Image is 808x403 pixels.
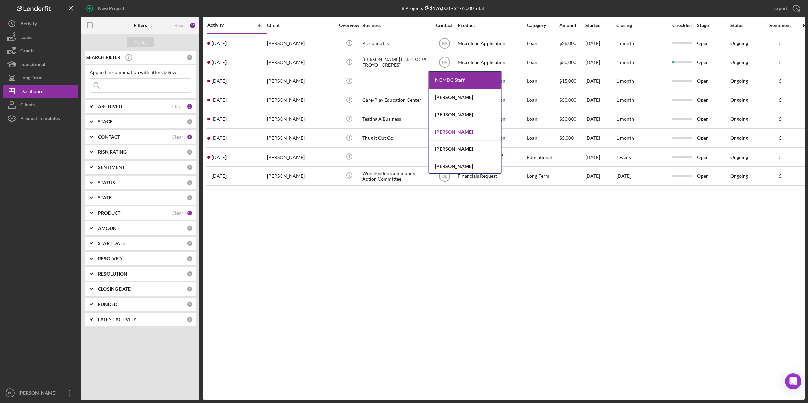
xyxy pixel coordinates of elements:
a: Product Templates [3,112,78,125]
b: FUNDED [98,302,117,307]
div: Open [697,148,730,166]
div: Open [697,91,730,109]
div: [PERSON_NAME] [429,158,501,175]
div: [DATE] [585,72,616,90]
div: Amount [559,23,585,28]
div: [PERSON_NAME] [429,123,501,141]
button: Clients [3,98,78,112]
div: Product [458,23,525,28]
div: Educational [20,57,45,73]
text: NS [442,41,447,46]
div: Care/Play Education Center [362,91,430,109]
div: Thug It Out Co. [362,129,430,147]
b: RESOLVED [98,256,122,261]
div: Open [697,167,730,185]
div: [DATE] [585,129,616,147]
b: SENTIMENT [98,165,125,170]
div: Clear [172,210,183,216]
div: Open [697,129,730,147]
div: Open [697,34,730,52]
time: 1 month [616,135,634,141]
div: Overview [336,23,362,28]
b: RISK RATING [98,149,127,155]
div: Closing [616,23,667,28]
a: Grants [3,44,78,57]
button: Activity [3,17,78,30]
div: [PERSON_NAME] [267,34,335,52]
div: Started [585,23,616,28]
div: [DATE] [585,53,616,71]
div: [PERSON_NAME] Cafe “BOBA - FROYO - CREPES” [362,53,430,71]
time: 1 month [616,40,634,46]
text: BL [8,391,12,395]
div: [PERSON_NAME] [17,386,61,401]
time: 2025-10-07 00:34 [212,60,227,65]
b: AMOUNT [98,226,119,231]
div: 8 Projects • $176,000 Total [402,5,484,11]
div: Activity [20,17,37,32]
div: 0 [187,180,193,186]
div: Long-Term [527,167,559,185]
button: Dashboard [3,85,78,98]
div: Category [527,23,559,28]
div: 0 [187,54,193,61]
div: 0 [187,286,193,292]
div: [DATE] [585,34,616,52]
time: 2025-09-29 19:09 [212,116,227,122]
button: Educational [3,57,78,71]
div: Status [730,23,763,28]
div: Piccoline LLC [362,34,430,52]
div: 1 [187,103,193,110]
div: Apply [134,37,147,47]
div: 5 [763,78,797,84]
b: ARCHIVED [98,104,122,109]
div: Ongoing [730,41,748,46]
div: Microloan Application [458,53,525,71]
span: $26,000 [559,40,576,46]
button: Export [766,2,805,15]
div: New Project [98,2,124,15]
div: 0 [187,164,193,170]
div: 16 [189,22,196,29]
div: [PERSON_NAME] [267,53,335,71]
div: Ongoing [730,155,748,160]
button: Long-Term [3,71,78,85]
div: 5 [763,60,797,65]
div: Sentiment [763,23,797,28]
div: Ongoing [730,116,748,122]
div: Ongoing [730,173,748,179]
span: $30,000 [559,59,576,65]
div: [DATE] [585,167,616,185]
button: BL[PERSON_NAME] [3,386,78,400]
div: [PERSON_NAME] [267,129,335,147]
time: 1 week [616,154,631,160]
div: [DATE] [585,91,616,109]
div: 0 [187,119,193,125]
div: 0 [187,301,193,307]
div: 0 [187,195,193,201]
div: Loan [527,34,559,52]
time: 2025-10-03 10:41 [212,78,227,84]
div: [PERSON_NAME] [267,110,335,128]
div: Stage [697,23,730,28]
time: 2025-10-08 18:20 [212,41,227,46]
div: [PERSON_NAME] [429,89,501,106]
div: [PERSON_NAME] [267,91,335,109]
div: Clients [20,98,35,113]
time: 1 month [616,116,634,122]
div: 0 [187,256,193,262]
div: Grants [20,44,34,59]
b: LATEST ACTIVITY [98,317,136,322]
div: Contact [432,23,457,28]
div: 5 [763,155,797,160]
div: 0 [187,225,193,231]
text: BL [442,174,447,179]
div: Loan [527,91,559,109]
div: NCMDC Staff [429,72,501,89]
div: Open [697,110,730,128]
div: 0 [187,316,193,323]
div: Loan [527,129,559,147]
div: Open Intercom Messenger [785,373,801,389]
